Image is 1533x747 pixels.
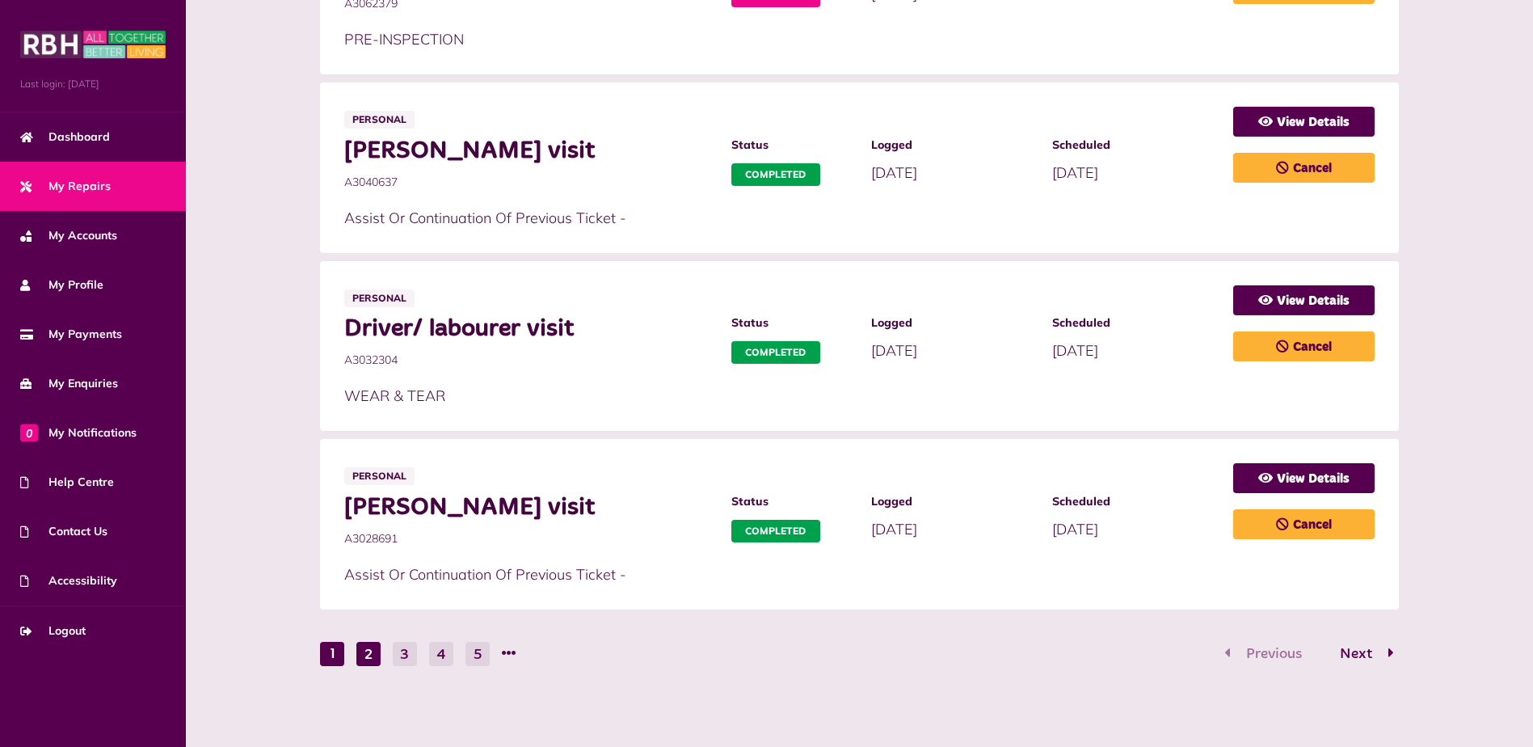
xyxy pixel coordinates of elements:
[1233,331,1375,361] a: Cancel
[731,341,820,364] span: Completed
[20,572,117,589] span: Accessibility
[1052,314,1217,331] span: Scheduled
[20,129,110,146] span: Dashboard
[1233,153,1375,183] a: Cancel
[731,520,820,542] span: Completed
[1233,463,1375,493] a: View Details
[871,163,917,182] span: [DATE]
[1233,285,1375,315] a: View Details
[20,424,137,441] span: My Notifications
[344,289,415,307] span: Personal
[20,178,111,195] span: My Repairs
[1052,341,1098,360] span: [DATE]
[871,314,1036,331] span: Logged
[20,276,103,293] span: My Profile
[356,642,381,666] button: Go to page 2
[731,163,820,186] span: Completed
[344,137,715,166] span: [PERSON_NAME] visit
[344,385,1218,407] p: WEAR & TEAR
[344,563,1218,585] p: Assist Or Continuation Of Previous Ticket -
[20,227,117,244] span: My Accounts
[20,424,38,441] span: 0
[1328,647,1384,661] span: Next
[731,493,855,510] span: Status
[344,207,1218,229] p: Assist Or Continuation Of Previous Ticket -
[871,137,1036,154] span: Logged
[1233,509,1375,539] a: Cancel
[871,341,917,360] span: [DATE]
[871,520,917,538] span: [DATE]
[344,111,415,129] span: Personal
[20,622,86,639] span: Logout
[20,326,122,343] span: My Payments
[871,493,1036,510] span: Logged
[1233,107,1375,137] a: View Details
[20,523,107,540] span: Contact Us
[344,530,715,547] span: A3028691
[1052,493,1217,510] span: Scheduled
[344,314,715,344] span: Driver/ labourer visit
[344,174,715,191] span: A3040637
[344,493,715,522] span: [PERSON_NAME] visit
[393,642,417,666] button: Go to page 3
[20,28,166,61] img: MyRBH
[731,314,855,331] span: Status
[344,467,415,485] span: Personal
[731,137,855,154] span: Status
[1323,643,1399,666] button: Go to page 2
[344,352,715,369] span: A3032304
[20,474,114,491] span: Help Centre
[429,642,453,666] button: Go to page 4
[1052,163,1098,182] span: [DATE]
[20,375,118,392] span: My Enquiries
[1052,137,1217,154] span: Scheduled
[465,642,490,666] button: Go to page 5
[344,28,1218,50] p: PRE-INSPECTION
[1052,520,1098,538] span: [DATE]
[20,77,166,91] span: Last login: [DATE]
